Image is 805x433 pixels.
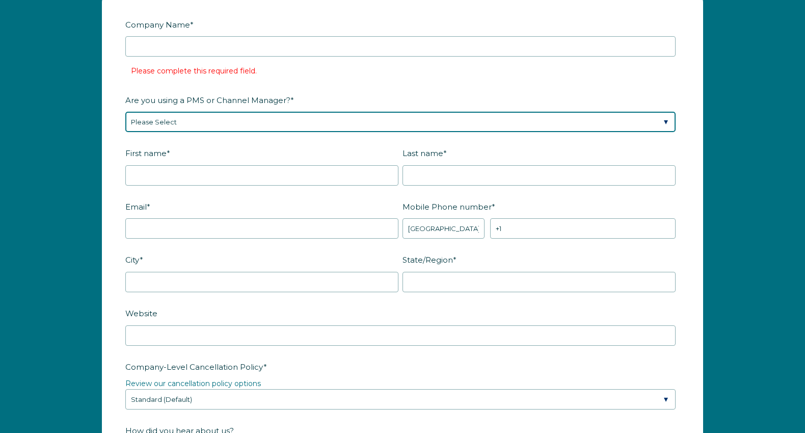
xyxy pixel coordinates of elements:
span: Mobile Phone number [403,199,492,215]
span: Company Name [125,17,190,33]
span: Email [125,199,147,215]
span: Are you using a PMS or Channel Manager? [125,92,290,108]
a: Review our cancellation policy options [125,379,261,388]
span: State/Region [403,252,453,268]
span: Website [125,305,157,321]
span: City [125,252,140,268]
span: Last name [403,145,443,161]
span: Company-Level Cancellation Policy [125,359,263,375]
span: First name [125,145,167,161]
label: Please complete this required field. [131,66,257,75]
